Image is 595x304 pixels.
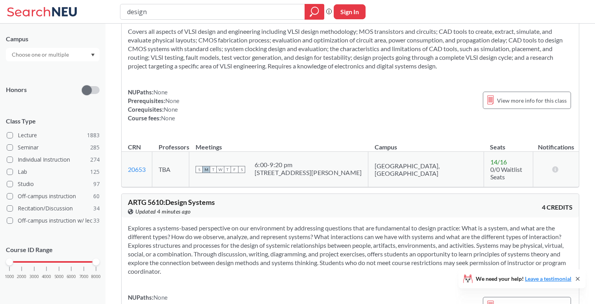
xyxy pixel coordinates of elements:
section: Explores a systems-based perspective on our environment by addressing questions that are fundamen... [128,224,573,276]
th: Meetings [189,135,368,152]
span: None [153,294,168,301]
span: View more info for this class [497,96,567,105]
span: None [153,88,168,96]
div: magnifying glass [305,4,324,20]
label: Off-campus instruction [7,191,100,201]
div: Dropdown arrow [6,48,100,61]
span: W [217,166,224,173]
span: 4 CREDITS [542,203,573,212]
span: 2000 [17,275,26,279]
span: We need your help! [476,276,571,282]
th: Seats [484,135,533,152]
svg: Dropdown arrow [91,53,95,57]
input: Choose one or multiple [8,50,74,59]
p: Course ID Range [6,245,100,254]
span: 3000 [30,275,39,279]
span: S [238,166,245,173]
div: 6:00 - 9:20 pm [255,161,362,169]
span: ARTG 5610 : Design Systems [128,198,215,206]
button: Sign In [334,4,366,19]
span: None [164,106,178,113]
span: 60 [93,192,100,201]
div: CRN [128,143,141,151]
td: TBA [152,152,189,187]
th: Campus [368,135,484,152]
span: F [231,166,238,173]
a: 20653 [128,166,146,173]
span: M [203,166,210,173]
span: 1000 [5,275,14,279]
span: 125 [90,168,100,176]
span: None [165,97,179,104]
svg: magnifying glass [310,6,319,17]
p: Honors [6,85,27,94]
span: 274 [90,155,100,164]
label: Off-campus instruction w/ lec [7,216,100,226]
span: 5000 [54,275,64,279]
span: 7000 [79,275,89,279]
span: 34 [93,204,100,213]
span: 33 [93,216,100,225]
span: 285 [90,143,100,152]
label: Seminar [7,142,100,153]
span: T [224,166,231,173]
label: Lecture [7,130,100,140]
th: Professors [152,135,189,152]
span: 0/0 Waitlist Seats [490,166,522,181]
span: T [210,166,217,173]
span: 8000 [91,275,101,279]
span: S [196,166,203,173]
label: Individual Instruction [7,155,100,165]
label: Studio [7,179,100,189]
span: Class Type [6,117,100,125]
span: 6000 [67,275,76,279]
label: Recitation/Discussion [7,203,100,214]
span: 1883 [87,131,100,140]
span: Updated 4 minutes ago [135,207,191,216]
div: Campus [6,35,100,43]
span: None [161,114,175,122]
input: Class, professor, course number, "phrase" [126,5,299,18]
td: [GEOGRAPHIC_DATA], [GEOGRAPHIC_DATA] [368,152,484,187]
div: NUPaths: Prerequisites: Corequisites: Course fees: [128,88,179,122]
div: [STREET_ADDRESS][PERSON_NAME] [255,169,362,177]
th: Notifications [533,135,579,152]
label: Lab [7,167,100,177]
section: Covers all aspects of VLSI design and engineering including VLSI design methodology; MOS transist... [128,27,573,70]
span: 14 / 16 [490,158,507,166]
span: 4000 [42,275,51,279]
span: 97 [93,180,100,188]
a: Leave a testimonial [525,275,571,282]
